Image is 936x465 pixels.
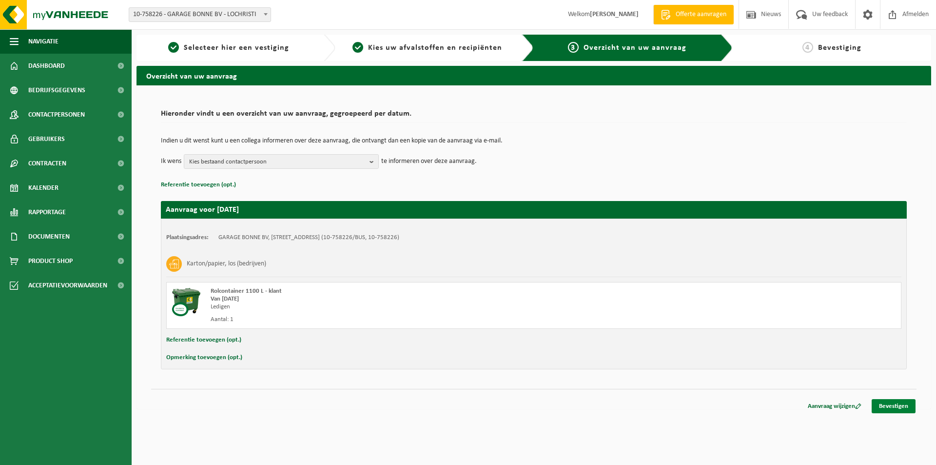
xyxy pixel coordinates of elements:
[368,44,502,52] span: Kies uw afvalstoffen en recipiënten
[28,176,58,200] span: Kalender
[28,29,58,54] span: Navigatie
[28,127,65,151] span: Gebruikers
[381,154,477,169] p: te informeren over deze aanvraag.
[28,273,107,298] span: Acceptatievoorwaarden
[184,154,379,169] button: Kies bestaand contactpersoon
[166,334,241,346] button: Referentie toevoegen (opt.)
[161,138,907,144] p: Indien u dit wenst kunt u een collega informeren over deze aanvraag, die ontvangt dan een kopie v...
[590,11,639,18] strong: [PERSON_NAME]
[166,234,209,241] strong: Plaatsingsadres:
[28,78,85,102] span: Bedrijfsgegevens
[800,399,869,413] a: Aanvraag wijzigen
[166,206,239,214] strong: Aanvraag voor [DATE]
[28,54,65,78] span: Dashboard
[161,110,907,123] h2: Hieronder vindt u een overzicht van uw aanvraag, gegroepeerd per datum.
[653,5,734,24] a: Offerte aanvragen
[141,42,316,54] a: 1Selecteer hier een vestiging
[802,42,813,53] span: 4
[28,249,73,273] span: Product Shop
[161,154,181,169] p: Ik wens
[211,296,239,302] strong: Van [DATE]
[584,44,686,52] span: Overzicht van uw aanvraag
[28,200,66,224] span: Rapportage
[352,42,363,53] span: 2
[28,224,70,249] span: Documenten
[189,155,366,169] span: Kies bestaand contactpersoon
[28,102,85,127] span: Contactpersonen
[136,66,931,85] h2: Overzicht van uw aanvraag
[211,303,573,311] div: Ledigen
[673,10,729,20] span: Offerte aanvragen
[818,44,861,52] span: Bevestiging
[166,351,242,364] button: Opmerking toevoegen (opt.)
[129,8,271,21] span: 10-758226 - GARAGE BONNE BV - LOCHRISTI
[129,7,271,22] span: 10-758226 - GARAGE BONNE BV - LOCHRISTI
[340,42,515,54] a: 2Kies uw afvalstoffen en recipiënten
[161,179,236,191] button: Referentie toevoegen (opt.)
[28,151,66,176] span: Contracten
[168,42,179,53] span: 1
[872,399,916,413] a: Bevestigen
[211,288,282,294] span: Rolcontainer 1100 L - klant
[211,316,573,323] div: Aantal: 1
[218,234,399,242] td: GARAGE BONNE BV, [STREET_ADDRESS] (10-758226/BUS, 10-758226)
[187,256,266,272] h3: Karton/papier, los (bedrijven)
[568,42,579,53] span: 3
[172,287,201,317] img: WB-1100-CU.png
[184,44,289,52] span: Selecteer hier een vestiging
